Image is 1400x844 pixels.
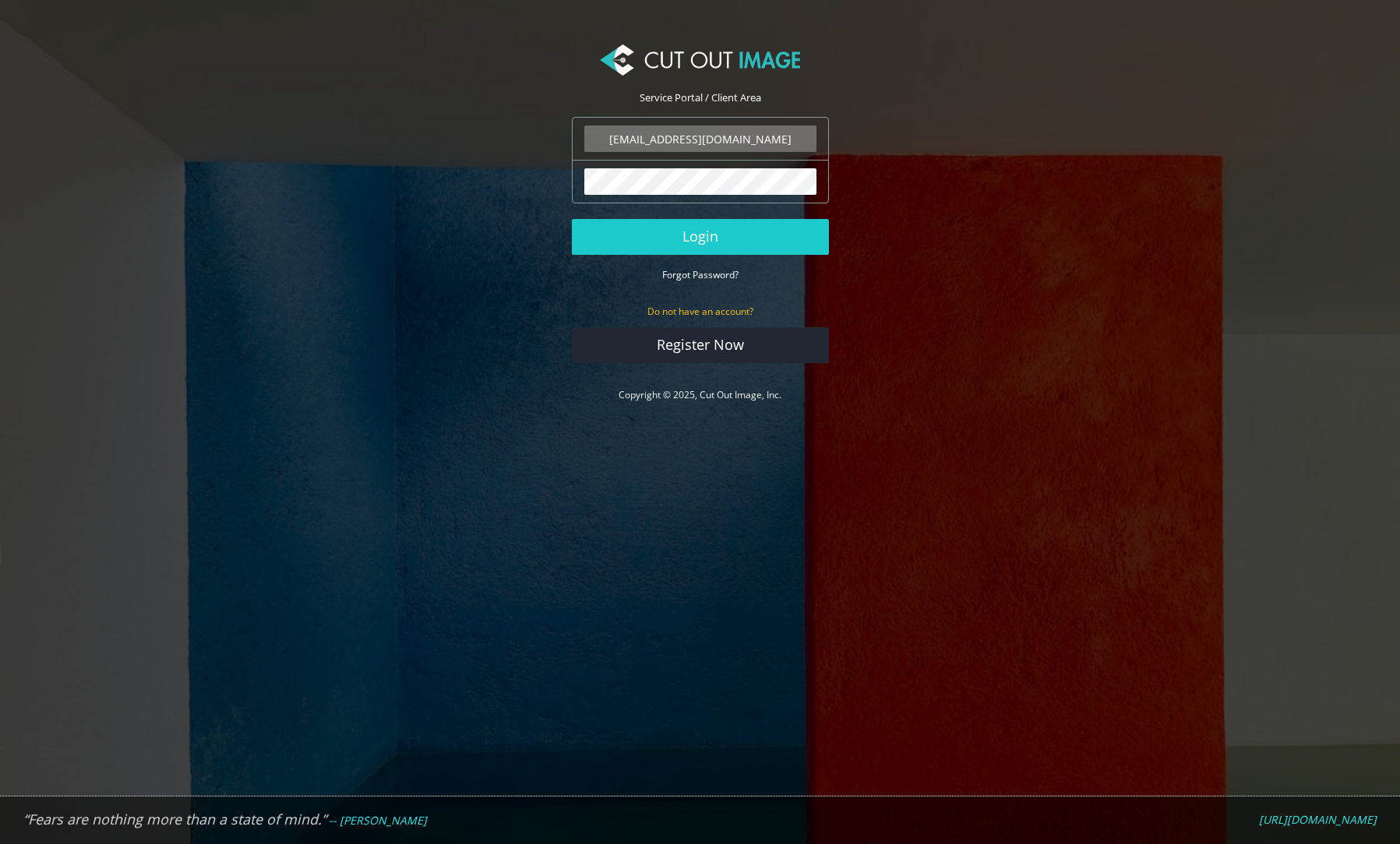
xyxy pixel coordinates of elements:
small: Forgot Password? [662,268,739,281]
a: Copyright © 2025, Cut Out Image, Inc. [619,388,781,401]
input: Email Address [584,125,816,152]
a: [URL][DOMAIN_NAME] [1259,813,1377,827]
a: Forgot Password? [662,267,739,281]
span: Service Portal / Client Area [640,90,761,104]
a: Register Now [572,327,829,363]
img: Cut Out Image [600,44,799,76]
small: Do not have an account? [647,305,753,318]
em: “Fears are nothing more than a state of mind.” [23,810,326,828]
button: Login [572,219,829,255]
em: -- [PERSON_NAME] [329,813,427,828]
